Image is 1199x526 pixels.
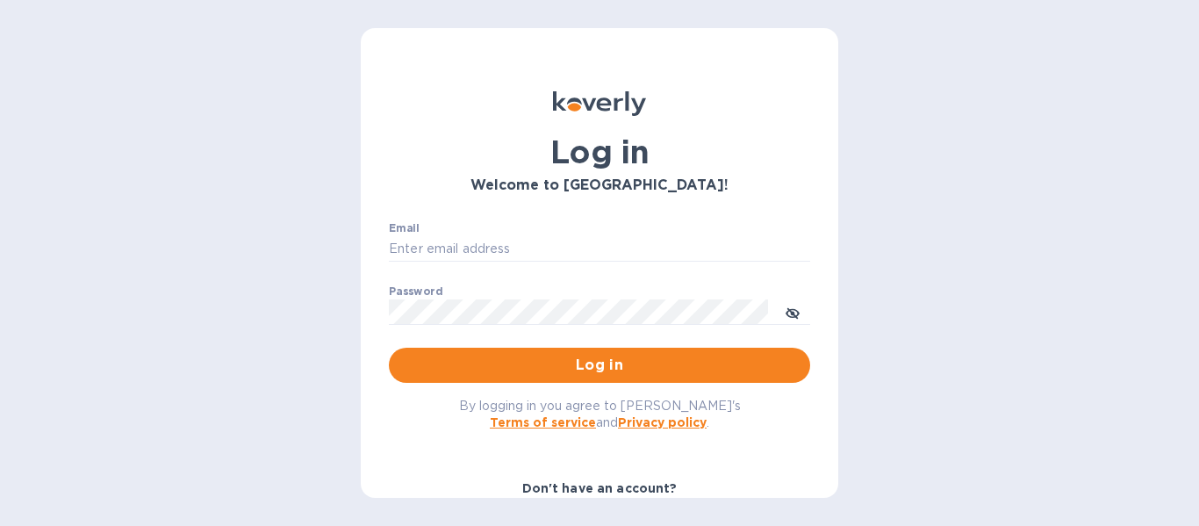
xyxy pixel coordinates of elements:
[490,415,596,429] a: Terms of service
[389,286,442,297] label: Password
[618,415,707,429] a: Privacy policy
[553,91,646,116] img: Koverly
[459,399,741,429] span: By logging in you agree to [PERSON_NAME]'s and .
[389,177,810,194] h3: Welcome to [GEOGRAPHIC_DATA]!
[389,223,420,234] label: Email
[403,355,796,376] span: Log in
[389,133,810,170] h1: Log in
[775,294,810,329] button: toggle password visibility
[389,236,810,263] input: Enter email address
[522,481,678,495] b: Don't have an account?
[389,348,810,383] button: Log in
